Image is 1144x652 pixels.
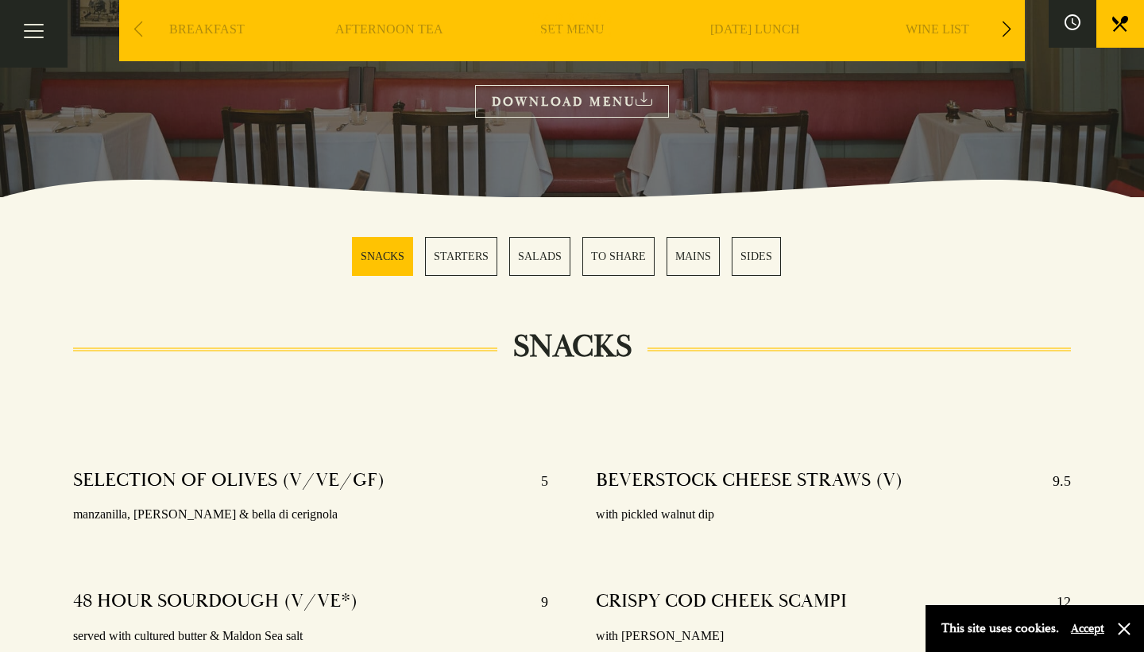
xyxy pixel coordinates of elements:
[1037,468,1071,494] p: 9.5
[73,503,548,526] p: manzanilla, [PERSON_NAME] & bella di cerignola
[475,85,669,118] a: DOWNLOAD MENU
[73,589,357,615] h4: 48 HOUR SOURDOUGH (V/VE*)
[169,21,245,85] a: BREAKFAST
[596,625,1071,648] p: with [PERSON_NAME]
[995,12,1017,47] div: Next slide
[596,468,902,494] h4: BEVERSTOCK CHEESE STRAWS (V)
[425,237,497,276] a: 2 / 6
[596,589,847,615] h4: CRISPY COD CHEEK SCAMPI
[497,328,647,366] h2: SNACKS
[582,237,655,276] a: 4 / 6
[732,237,781,276] a: 6 / 6
[352,237,413,276] a: 1 / 6
[596,503,1071,526] p: with pickled walnut dip
[73,468,385,494] h4: SELECTION OF OLIVES (V/VE/GF)
[525,589,548,615] p: 9
[127,12,149,47] div: Previous slide
[1041,589,1071,615] p: 12
[906,21,969,85] a: WINE LIST
[525,468,548,494] p: 5
[667,237,720,276] a: 5 / 6
[509,237,570,276] a: 3 / 6
[941,617,1059,640] p: This site uses cookies.
[335,21,443,85] a: AFTERNOON TEA
[73,625,548,648] p: served with cultured butter & Maldon Sea salt
[710,21,800,85] a: [DATE] LUNCH
[1116,621,1132,637] button: Close and accept
[1071,621,1104,636] button: Accept
[540,21,605,85] a: SET MENU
